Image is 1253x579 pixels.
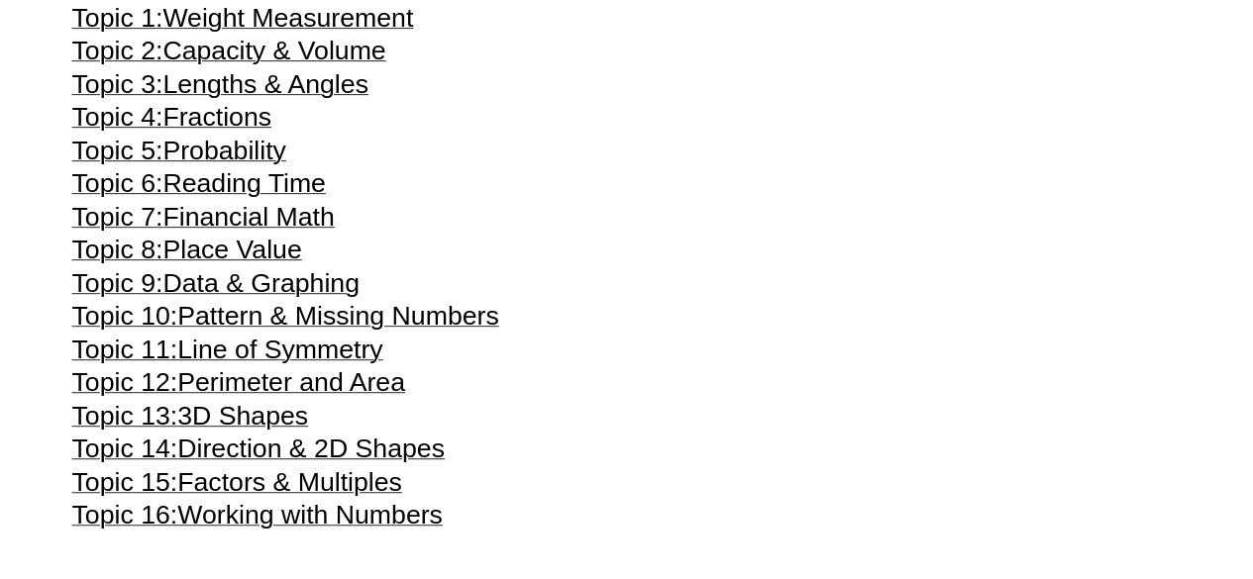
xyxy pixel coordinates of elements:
a: Topic 4:Fractions [72,111,272,131]
span: Probability [162,136,285,165]
a: Topic 15:Factors & Multiples [72,476,402,496]
a: Topic 9:Data & Graphing [72,277,360,297]
span: Data & Graphing [162,268,360,298]
span: Pattern & Missing Numbers [177,301,498,331]
span: Factors & Multiples [177,467,402,497]
a: Topic 8:Place Value [72,243,302,263]
span: Perimeter and Area [177,367,405,397]
iframe: Chat Widget [923,355,1253,579]
span: Topic 1: [72,3,163,33]
span: Topic 15: [72,467,178,497]
span: Topic 12: [72,367,178,397]
span: Topic 11: [72,335,178,364]
span: Financial Math [162,202,334,232]
span: Lengths & Angles [162,69,367,99]
a: Topic 6:Reading Time [72,177,326,197]
a: Topic 11:Line of Symmetry [72,343,383,363]
span: Fractions [162,102,271,132]
span: Topic 14: [72,434,178,463]
a: Topic 10:Pattern & Missing Numbers [72,310,499,330]
a: Topic 2:Capacity & Volume [72,45,386,64]
span: Topic 3: [72,69,163,99]
span: Reading Time [162,168,325,198]
a: Topic 12:Perimeter and Area [72,376,405,396]
a: Topic 7:Financial Math [72,211,335,231]
span: Topic 8: [72,235,163,264]
span: Topic 13: [72,401,178,431]
a: Topic 13:3D Shapes [72,410,309,430]
span: Weight Measurement [162,3,413,33]
span: Topic 9: [72,268,163,298]
span: Topic 4: [72,102,163,132]
span: Topic 16: [72,500,178,530]
a: Topic 3:Lengths & Angles [72,78,368,98]
span: Topic 6: [72,168,163,198]
span: Place Value [162,235,301,264]
span: Direction & 2D Shapes [177,434,445,463]
span: Topic 7: [72,202,163,232]
a: Topic 1:Weight Measurement [72,12,414,32]
span: Topic 5: [72,136,163,165]
a: Topic 16:Working with Numbers [72,509,443,529]
span: 3D Shapes [177,401,308,431]
a: Topic 5:Probability [72,145,286,164]
span: Topic 2: [72,36,163,65]
span: Working with Numbers [177,500,443,530]
span: Capacity & Volume [162,36,385,65]
a: Topic 14:Direction & 2D Shapes [72,442,445,462]
span: Line of Symmetry [177,335,382,364]
span: Topic 10: [72,301,178,331]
